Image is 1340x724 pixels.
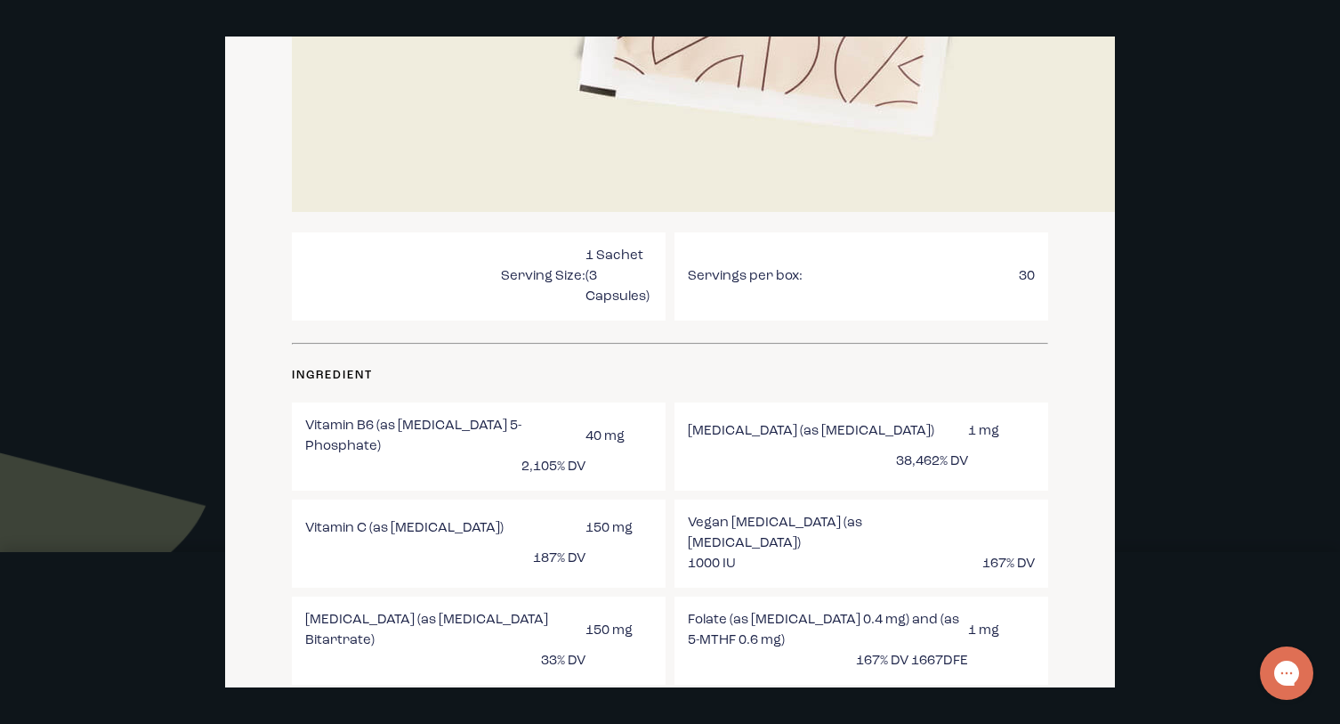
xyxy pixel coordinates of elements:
span: 40 mg [585,427,652,447]
span: 1000 IU [688,554,968,574]
span: 33% DV [305,651,585,671]
span: [MEDICAL_DATA] (as [MEDICAL_DATA]) [688,421,968,442]
span: 1 mg [968,421,1035,442]
span: 1 mg [968,621,1035,641]
h5: ingredient [292,367,1047,384]
span: 2,105% DV [305,457,585,477]
span: Vitamin C (as [MEDICAL_DATA]) [305,518,585,539]
iframe: Gorgias live chat messenger [1251,640,1322,706]
span: Servings per box: [688,266,968,287]
span: Vegan [MEDICAL_DATA] (as [MEDICAL_DATA]) [688,513,968,554]
span: 187% DV [305,549,585,569]
span: 38,462% DV [688,451,968,472]
span: [MEDICAL_DATA] (as [MEDICAL_DATA] Bitartrate) [305,610,585,651]
span: 150 mg [585,621,652,641]
span: 150 mg [585,518,652,539]
span: Serving Size: [305,266,585,287]
div: 1 Sachet (3 Capsules) [292,232,666,321]
span: 167% DV 1667DFE [688,651,968,671]
span: Folate (as [MEDICAL_DATA] 0.4 mg) and (as 5-MTHF 0.6 mg) [688,610,968,651]
span: 30 [968,266,1035,287]
span: Vitamin B6 (as [MEDICAL_DATA] 5-Phosphate) [305,416,585,457]
span: 167% DV [968,554,1035,574]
